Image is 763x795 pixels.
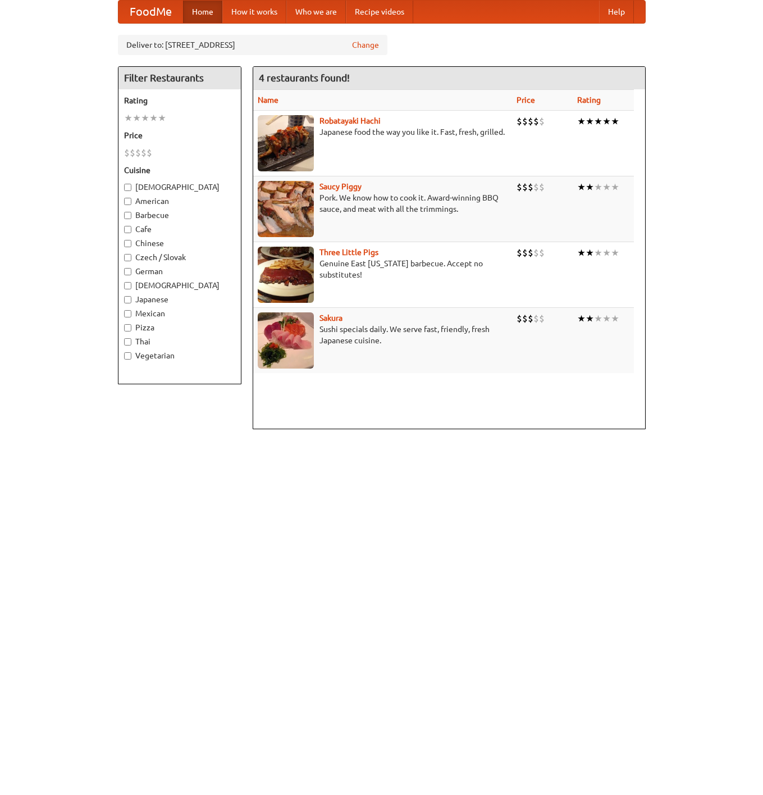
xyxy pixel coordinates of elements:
li: $ [528,312,533,325]
li: $ [539,312,545,325]
li: ★ [577,312,586,325]
li: ★ [611,247,619,259]
li: ★ [141,112,149,124]
li: $ [533,115,539,128]
a: How it works [222,1,286,23]
a: Saucy Piggy [319,182,362,191]
label: Barbecue [124,210,235,221]
a: Change [352,39,379,51]
img: robatayaki.jpg [258,115,314,171]
li: $ [539,115,545,128]
li: ★ [586,115,594,128]
li: ★ [594,181,602,193]
li: $ [517,115,522,128]
li: $ [522,181,528,193]
a: Recipe videos [346,1,413,23]
li: ★ [594,115,602,128]
label: Mexican [124,308,235,319]
label: Vegetarian [124,350,235,361]
img: littlepigs.jpg [258,247,314,303]
li: ★ [133,112,141,124]
li: $ [147,147,152,159]
a: Rating [577,96,601,105]
label: Czech / Slovak [124,252,235,263]
li: ★ [577,247,586,259]
input: German [124,268,131,275]
li: $ [539,247,545,259]
p: Genuine East [US_STATE] barbecue. Accept no substitutes! [258,258,508,280]
a: Home [183,1,222,23]
h5: Rating [124,95,235,106]
input: [DEMOGRAPHIC_DATA] [124,282,131,289]
input: Czech / Slovak [124,254,131,261]
a: Three Little Pigs [319,248,378,257]
div: Deliver to: [STREET_ADDRESS] [118,35,387,55]
li: $ [528,181,533,193]
input: Pizza [124,324,131,331]
li: $ [528,115,533,128]
li: ★ [586,312,594,325]
h5: Price [124,130,235,141]
a: Robatayaki Hachi [319,116,381,125]
label: Chinese [124,238,235,249]
a: Help [599,1,634,23]
li: $ [522,115,528,128]
li: $ [533,247,539,259]
li: $ [528,247,533,259]
li: ★ [602,312,611,325]
input: Barbecue [124,212,131,219]
p: Sushi specials daily. We serve fast, friendly, fresh Japanese cuisine. [258,324,508,346]
li: ★ [124,112,133,124]
li: $ [124,147,130,159]
li: ★ [611,312,619,325]
input: American [124,198,131,205]
p: Pork. We know how to cook it. Award-winning BBQ sauce, and meat with all the trimmings. [258,192,508,215]
li: ★ [577,181,586,193]
li: ★ [594,247,602,259]
li: ★ [602,115,611,128]
li: $ [533,181,539,193]
label: Pizza [124,322,235,333]
input: Cafe [124,226,131,233]
a: Name [258,96,278,105]
li: ★ [586,247,594,259]
input: [DEMOGRAPHIC_DATA] [124,184,131,191]
label: Cafe [124,224,235,235]
h4: Filter Restaurants [118,67,241,89]
input: Thai [124,338,131,346]
li: $ [517,312,522,325]
a: Who we are [286,1,346,23]
img: saucy.jpg [258,181,314,237]
label: Thai [124,336,235,347]
li: ★ [611,115,619,128]
ng-pluralize: 4 restaurants found! [259,72,350,83]
p: Japanese food the way you like it. Fast, fresh, grilled. [258,126,508,138]
input: Chinese [124,240,131,247]
label: [DEMOGRAPHIC_DATA] [124,280,235,291]
li: ★ [594,312,602,325]
a: FoodMe [118,1,183,23]
li: $ [517,247,522,259]
li: ★ [602,181,611,193]
img: sakura.jpg [258,312,314,369]
li: ★ [158,112,166,124]
li: $ [533,312,539,325]
li: $ [135,147,141,159]
li: ★ [611,181,619,193]
label: [DEMOGRAPHIC_DATA] [124,181,235,193]
li: $ [522,312,528,325]
li: $ [522,247,528,259]
a: Sakura [319,314,342,322]
li: ★ [602,247,611,259]
li: $ [141,147,147,159]
input: Vegetarian [124,352,131,360]
label: American [124,196,235,207]
input: Mexican [124,310,131,317]
a: Price [517,96,535,105]
li: ★ [149,112,158,124]
li: ★ [577,115,586,128]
